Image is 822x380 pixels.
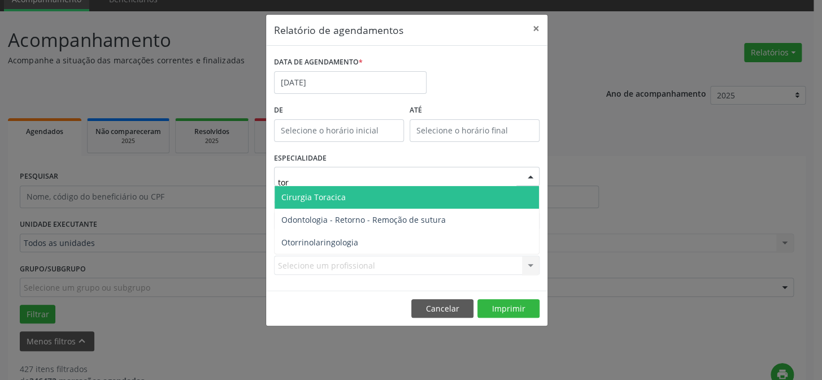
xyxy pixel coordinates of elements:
label: ESPECIALIDADE [274,150,327,167]
label: De [274,102,404,119]
label: DATA DE AGENDAMENTO [274,54,363,71]
button: Imprimir [477,299,540,318]
input: Selecione o horário final [410,119,540,142]
input: Selecione o horário inicial [274,119,404,142]
h5: Relatório de agendamentos [274,23,403,37]
input: Selecione uma data ou intervalo [274,71,427,94]
span: Odontologia - Retorno - Remoção de sutura [281,214,446,225]
span: Cirurgia Toracica [281,192,346,202]
label: ATÉ [410,102,540,119]
input: Seleciona uma especialidade [278,171,516,193]
button: Cancelar [411,299,473,318]
span: Otorrinolaringologia [281,237,358,248]
button: Close [525,15,547,42]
